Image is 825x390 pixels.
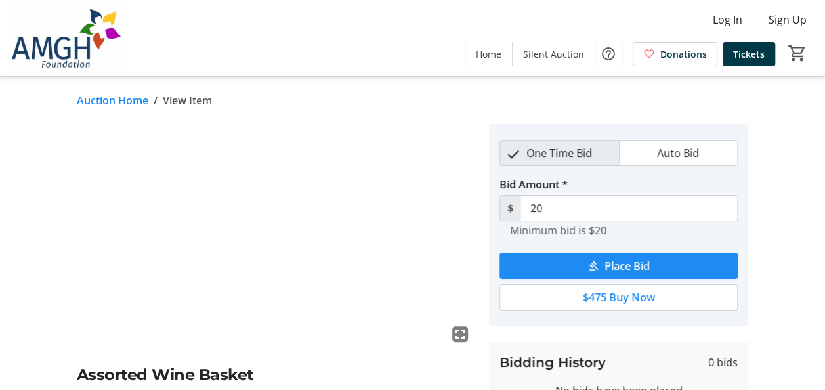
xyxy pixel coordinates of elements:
span: Donations [660,47,707,61]
span: Sign Up [769,12,807,28]
span: Home [476,47,501,61]
h3: Bidding History [499,353,606,372]
a: Silent Auction [513,42,595,66]
span: $475 Buy Now [583,290,655,305]
a: Tickets [723,42,775,66]
a: Auction Home [77,93,148,108]
span: One Time Bid [518,141,600,165]
span: Tickets [733,47,765,61]
span: / [154,93,158,108]
span: 0 bids [708,355,738,370]
span: Auto Bid [649,141,707,165]
span: Place Bid [604,258,650,274]
h2: Assorted Wine Basket [77,363,474,387]
button: $475 Buy Now [499,284,738,311]
img: Image [77,124,474,347]
button: Sign Up [758,9,817,30]
label: Bid Amount * [499,177,568,192]
button: Help [595,41,622,67]
span: $ [499,195,520,221]
img: Alexandra Marine & General Hospital Foundation's Logo [8,5,125,71]
span: Log In [713,12,742,28]
tr-hint: Minimum bid is $20 [510,224,606,237]
span: Silent Auction [523,47,584,61]
span: View Item [163,93,212,108]
a: Home [465,42,512,66]
button: Place Bid [499,253,738,279]
button: Log In [702,9,753,30]
a: Donations [633,42,717,66]
mat-icon: fullscreen [452,326,468,342]
button: Cart [786,41,809,65]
